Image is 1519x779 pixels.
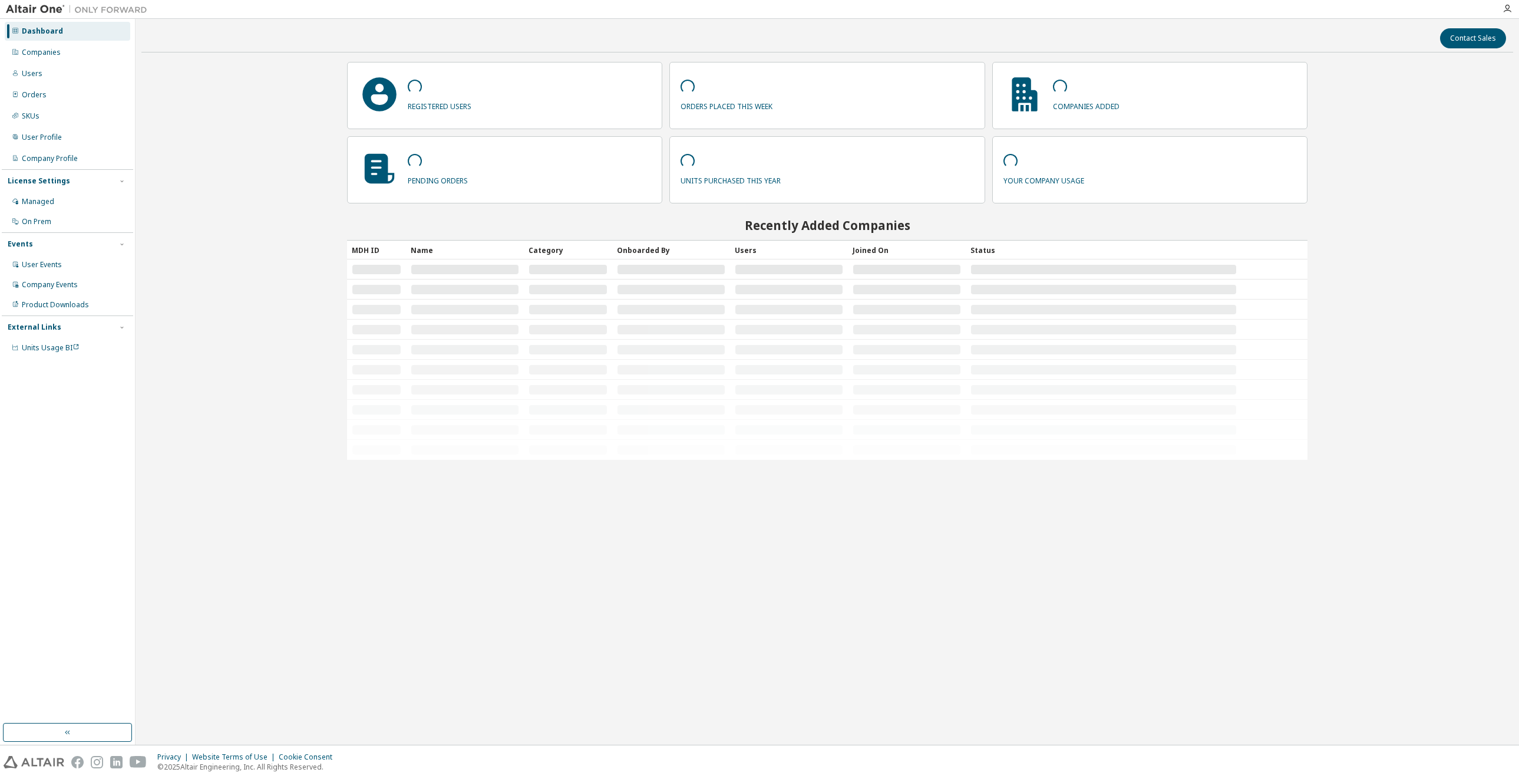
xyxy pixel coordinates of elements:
p: pending orders [408,172,468,186]
div: Product Downloads [22,300,89,310]
div: External Links [8,323,61,332]
div: User Profile [22,133,62,142]
img: altair_logo.svg [4,756,64,768]
button: Contact Sales [1440,28,1506,48]
img: facebook.svg [71,756,84,768]
div: Cookie Consent [279,752,339,762]
div: On Prem [22,217,51,226]
div: Category [529,241,607,259]
div: Events [8,239,33,249]
div: Onboarded By [617,241,725,259]
img: instagram.svg [91,756,103,768]
div: Dashboard [22,27,63,36]
div: Status [970,241,1237,259]
div: Privacy [157,752,192,762]
span: Units Usage BI [22,343,80,353]
div: Users [22,69,42,78]
div: MDH ID [352,241,401,259]
div: Company Events [22,280,78,290]
p: units purchased this year [681,172,781,186]
p: registered users [408,98,471,111]
div: Orders [22,90,47,100]
div: License Settings [8,176,70,186]
p: © 2025 Altair Engineering, Inc. All Rights Reserved. [157,762,339,772]
img: linkedin.svg [110,756,123,768]
div: Managed [22,197,54,206]
div: Joined On [853,241,961,259]
div: SKUs [22,111,39,121]
div: Company Profile [22,154,78,163]
p: orders placed this week [681,98,772,111]
p: your company usage [1003,172,1084,186]
p: companies added [1053,98,1120,111]
div: Users [735,241,843,259]
div: Name [411,241,519,259]
img: Altair One [6,4,153,15]
div: Companies [22,48,61,57]
div: Website Terms of Use [192,752,279,762]
div: User Events [22,260,62,269]
h2: Recently Added Companies [347,218,1307,233]
img: youtube.svg [130,756,147,768]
